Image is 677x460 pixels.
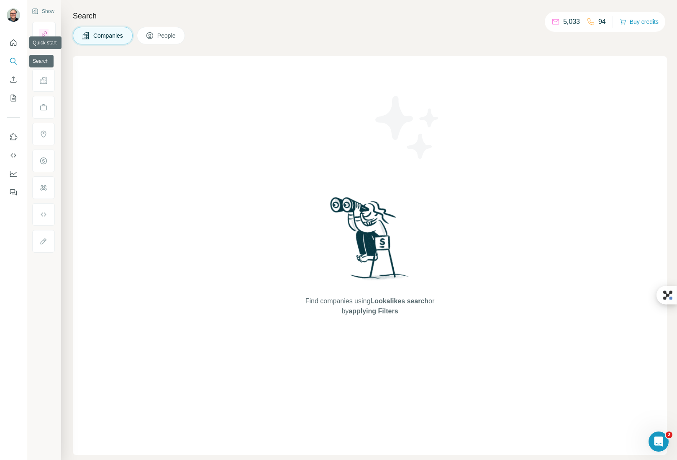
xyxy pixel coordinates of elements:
[7,148,20,163] button: Use Surfe API
[7,35,20,50] button: Quick start
[303,296,437,316] span: Find companies using or by
[7,185,20,200] button: Feedback
[7,72,20,87] button: Enrich CSV
[7,54,20,69] button: Search
[7,166,20,181] button: Dashboard
[26,5,60,18] button: Show
[370,90,445,165] img: Surfe Illustration - Stars
[620,16,659,28] button: Buy credits
[649,432,669,452] iframe: Intercom live chat
[7,90,20,106] button: My lists
[157,31,177,40] span: People
[73,10,667,22] h4: Search
[666,432,672,438] span: 2
[370,297,428,305] span: Lookalikes search
[93,31,124,40] span: Companies
[563,17,580,27] p: 5,033
[7,8,20,22] img: Avatar
[7,129,20,145] button: Use Surfe on LinkedIn
[598,17,606,27] p: 94
[326,195,413,288] img: Surfe Illustration - Woman searching with binoculars
[349,308,398,315] span: applying Filters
